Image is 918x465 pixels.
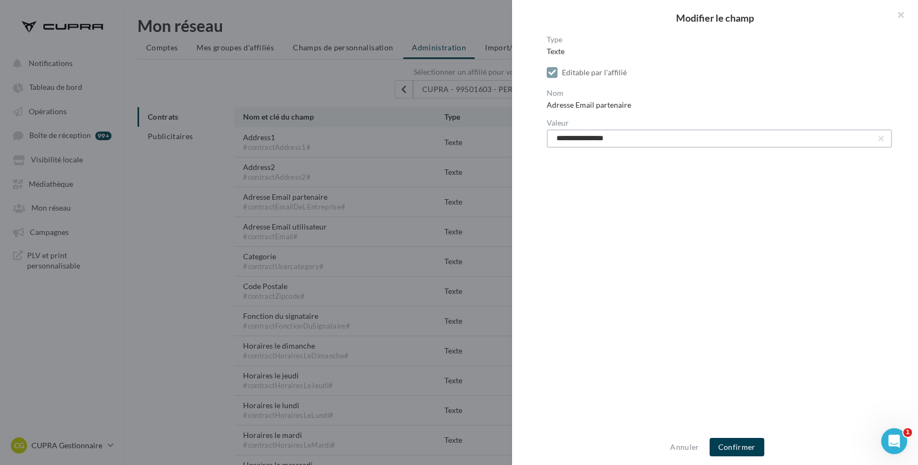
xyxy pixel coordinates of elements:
button: Confirmer [710,438,764,456]
div: Adresse Email partenaire [547,100,892,110]
iframe: Intercom live chat [881,428,907,454]
button: Annuler [666,441,703,454]
div: Editable par l'affilié [562,67,627,78]
div: Texte [547,46,892,57]
label: Type [547,36,892,43]
label: Valeur [547,119,892,127]
span: 1 [903,428,912,437]
label: Nom [547,89,892,97]
h2: Modifier le champ [529,13,901,23]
